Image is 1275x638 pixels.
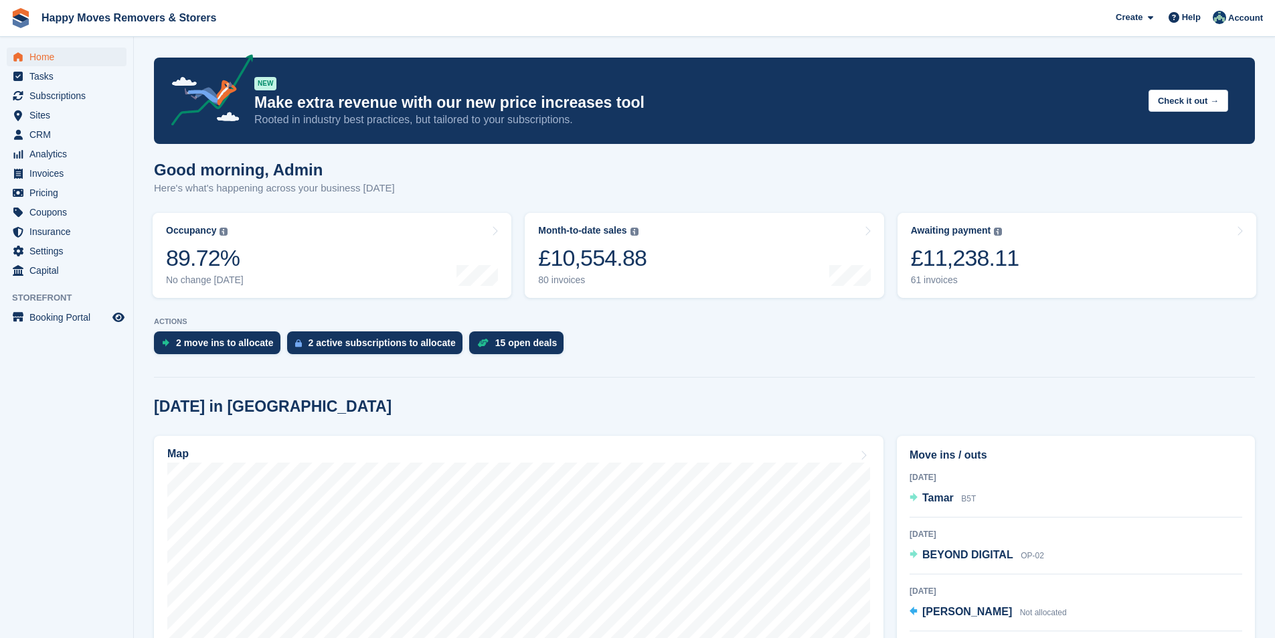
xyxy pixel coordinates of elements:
[254,93,1138,112] p: Make extra revenue with our new price increases tool
[309,337,456,348] div: 2 active subscriptions to allocate
[7,125,126,144] a: menu
[910,547,1044,564] a: BEYOND DIGITAL OP-02
[29,125,110,144] span: CRM
[154,398,392,416] h2: [DATE] in [GEOGRAPHIC_DATA]
[7,86,126,105] a: menu
[29,261,110,280] span: Capital
[1228,11,1263,25] span: Account
[7,222,126,241] a: menu
[254,112,1138,127] p: Rooted in industry best practices, but tailored to your subscriptions.
[29,308,110,327] span: Booking Portal
[1116,11,1142,24] span: Create
[11,8,31,28] img: stora-icon-8386f47178a22dfd0bd8f6a31ec36ba5ce8667c1dd55bd0f319d3a0aa187defe.svg
[7,145,126,163] a: menu
[910,447,1242,463] h2: Move ins / outs
[166,274,244,286] div: No change [DATE]
[166,225,216,236] div: Occupancy
[176,337,274,348] div: 2 move ins to allocate
[154,317,1255,326] p: ACTIONS
[1213,11,1226,24] img: Admin
[7,203,126,222] a: menu
[153,213,511,298] a: Occupancy 89.72% No change [DATE]
[469,331,571,361] a: 15 open deals
[7,48,126,66] a: menu
[154,331,287,361] a: 2 move ins to allocate
[29,67,110,86] span: Tasks
[910,528,1242,540] div: [DATE]
[29,145,110,163] span: Analytics
[538,274,647,286] div: 80 invoices
[254,77,276,90] div: NEW
[911,225,991,236] div: Awaiting payment
[160,54,254,131] img: price-adjustments-announcement-icon-8257ccfd72463d97f412b2fc003d46551f7dbcb40ab6d574587a9cd5c0d94...
[1149,90,1228,112] button: Check it out →
[910,471,1242,483] div: [DATE]
[154,181,395,196] p: Here's what's happening across your business [DATE]
[29,164,110,183] span: Invoices
[477,338,489,347] img: deal-1b604bf984904fb50ccaf53a9ad4b4a5d6e5aea283cecdc64d6e3604feb123c2.svg
[29,48,110,66] span: Home
[287,331,469,361] a: 2 active subscriptions to allocate
[922,606,1012,617] span: [PERSON_NAME]
[295,339,302,347] img: active_subscription_to_allocate_icon-d502201f5373d7db506a760aba3b589e785aa758c864c3986d89f69b8ff3...
[525,213,883,298] a: Month-to-date sales £10,554.88 80 invoices
[29,86,110,105] span: Subscriptions
[29,203,110,222] span: Coupons
[538,244,647,272] div: £10,554.88
[922,492,954,503] span: Tamar
[538,225,626,236] div: Month-to-date sales
[167,448,189,460] h2: Map
[911,274,1019,286] div: 61 invoices
[220,228,228,236] img: icon-info-grey-7440780725fd019a000dd9b08b2336e03edf1995a4989e88bcd33f0948082b44.svg
[166,244,244,272] div: 89.72%
[29,106,110,125] span: Sites
[910,490,976,507] a: Tamar B5T
[162,339,169,347] img: move_ins_to_allocate_icon-fdf77a2bb77ea45bf5b3d319d69a93e2d87916cf1d5bf7949dd705db3b84f3ca.svg
[7,67,126,86] a: menu
[36,7,222,29] a: Happy Moves Removers & Storers
[110,309,126,325] a: Preview store
[29,242,110,260] span: Settings
[961,494,976,503] span: B5T
[7,261,126,280] a: menu
[911,244,1019,272] div: £11,238.11
[898,213,1256,298] a: Awaiting payment £11,238.11 61 invoices
[1182,11,1201,24] span: Help
[495,337,558,348] div: 15 open deals
[910,585,1242,597] div: [DATE]
[7,242,126,260] a: menu
[29,183,110,202] span: Pricing
[7,183,126,202] a: menu
[994,228,1002,236] img: icon-info-grey-7440780725fd019a000dd9b08b2336e03edf1995a4989e88bcd33f0948082b44.svg
[910,604,1067,621] a: [PERSON_NAME] Not allocated
[922,549,1013,560] span: BEYOND DIGITAL
[1021,551,1044,560] span: OP-02
[1020,608,1067,617] span: Not allocated
[7,308,126,327] a: menu
[154,161,395,179] h1: Good morning, Admin
[7,106,126,125] a: menu
[29,222,110,241] span: Insurance
[7,164,126,183] a: menu
[630,228,639,236] img: icon-info-grey-7440780725fd019a000dd9b08b2336e03edf1995a4989e88bcd33f0948082b44.svg
[12,291,133,305] span: Storefront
